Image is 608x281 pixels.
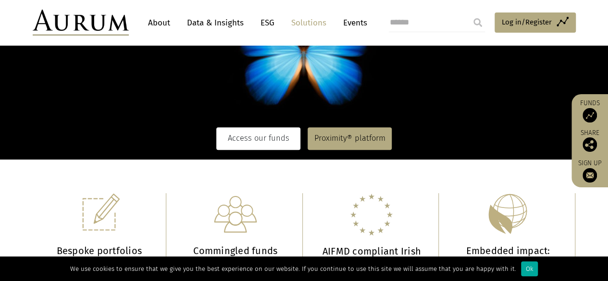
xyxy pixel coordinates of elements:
div: Share [576,130,603,152]
a: ESG [256,14,279,32]
a: Log in/Register [495,12,576,33]
a: Events [338,14,367,32]
h3: AIFMD compliant Irish domiciled funds [315,245,429,269]
a: Sign up [576,159,603,183]
a: Proximity® platform [308,127,392,149]
img: Sign up to our newsletter [583,168,597,183]
a: Data & Insights [182,14,248,32]
a: Solutions [286,14,331,32]
h3: Commingled funds [178,245,293,257]
img: Access Funds [583,108,597,122]
a: Funds [576,99,603,122]
div: Ok [521,261,538,276]
input: Submit [468,13,487,32]
a: Access our funds [216,127,300,149]
h3: Embedded impact: designed to protect more than capital [451,245,565,280]
img: Share this post [583,137,597,152]
img: Aurum [33,10,129,36]
a: About [143,14,175,32]
span: Log in/Register [502,16,552,28]
h3: Bespoke portfolios [42,245,157,257]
